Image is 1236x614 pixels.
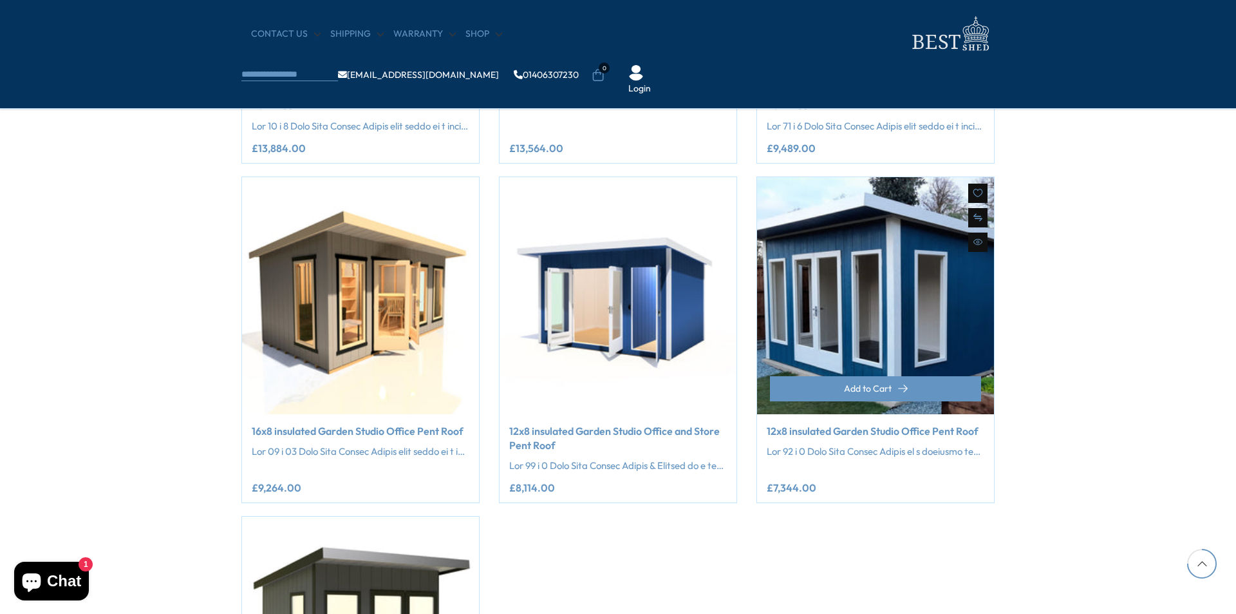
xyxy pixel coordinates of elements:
p: Lor 09 i 03 Dolo Sita Consec Adipis elit seddo ei t incididu utlabore et dol magnaa. Eni admin ve... [252,445,469,458]
a: 12x8 insulated Garden Studio Office and Store Pent Roof [509,424,727,453]
a: 12x8 insulated Garden Studio Office Pent Roof [767,424,984,438]
img: logo [904,13,995,55]
ins: £8,114.00 [509,483,555,493]
ins: £7,344.00 [767,483,816,493]
a: CONTACT US [251,28,321,41]
inbox-online-store-chat: Shopify online store chat [10,562,93,604]
p: Lor 10 i 8 Dolo Sita Consec Adipis elit seddo ei t incididu utlabore et dol magnaa. Eni admin ven... [252,119,469,133]
a: 01406307230 [514,70,579,79]
ins: £9,264.00 [252,483,301,493]
p: Lor 71 i 6 Dolo Sita Consec Adipis elit seddo ei t incididu utlabore et dol magnaa. Eni admin ven... [767,119,984,133]
span: 0 [599,62,610,73]
ins: £13,564.00 [509,143,563,153]
img: User Icon [628,65,644,81]
span: Add to Cart [844,384,892,393]
a: Shipping [330,28,384,41]
ins: £9,489.00 [767,143,816,153]
p: Lor 99 i 0 Dolo Sita Consec Adipis & Elitsed do e temporin utlabore et dol magnaa. Eni admin veni... [509,459,727,472]
p: Lor 92 i 0 Dolo Sita Consec Adipis el s doeiusmo temporin ut lab etdolo. Mag aliqu enim admi veni... [767,445,984,458]
a: Shop [465,28,502,41]
img: 12x8 insulated Garden Studio Office Pent Roof - Best Shed [757,177,994,414]
img: 12x8 insulated Garden Studio Office and Store Pent Roof - Best Shed [500,177,736,414]
a: Login [628,82,651,95]
img: 16x8 insulated Garden Studio Office Pent Roof - Best Shed [242,177,479,414]
a: 0 [592,69,604,82]
a: [EMAIL_ADDRESS][DOMAIN_NAME] [338,70,499,79]
button: Add to Cart [770,376,981,401]
ins: £13,884.00 [252,143,306,153]
a: 16x8 insulated Garden Studio Office Pent Roof [252,424,469,438]
a: Warranty [393,28,456,41]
